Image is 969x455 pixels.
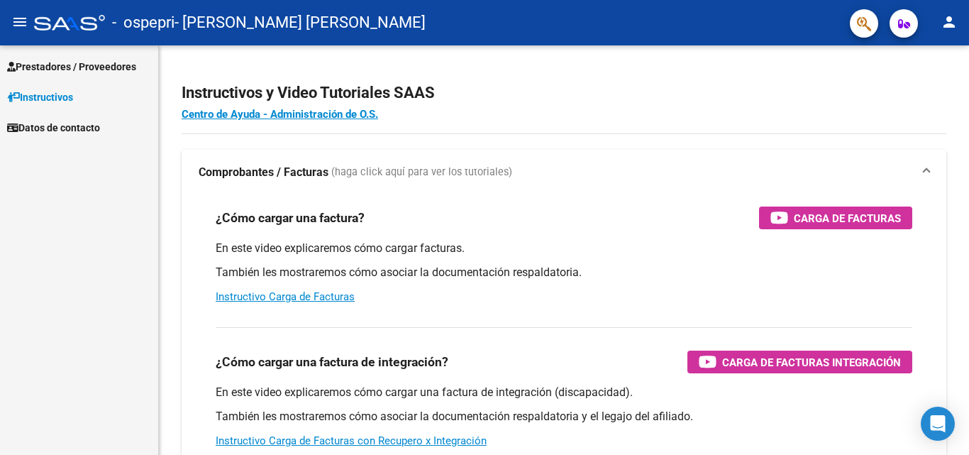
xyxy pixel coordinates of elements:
button: Carga de Facturas Integración [687,351,912,373]
strong: Comprobantes / Facturas [199,165,328,180]
span: (haga click aquí para ver los tutoriales) [331,165,512,180]
div: Open Intercom Messenger [921,407,955,441]
h3: ¿Cómo cargar una factura de integración? [216,352,448,372]
h2: Instructivos y Video Tutoriales SAAS [182,80,946,106]
mat-icon: person [941,13,958,31]
a: Centro de Ayuda - Administración de O.S. [182,108,378,121]
a: Instructivo Carga de Facturas con Recupero x Integración [216,434,487,447]
h3: ¿Cómo cargar una factura? [216,208,365,228]
p: También les mostraremos cómo asociar la documentación respaldatoria y el legajo del afiliado. [216,409,912,424]
span: Carga de Facturas [794,209,901,227]
span: - ospepri [112,7,175,38]
span: Prestadores / Proveedores [7,59,136,75]
mat-expansion-panel-header: Comprobantes / Facturas (haga click aquí para ver los tutoriales) [182,150,946,195]
span: Datos de contacto [7,120,100,136]
span: - [PERSON_NAME] [PERSON_NAME] [175,7,426,38]
p: En este video explicaremos cómo cargar una factura de integración (discapacidad). [216,385,912,400]
button: Carga de Facturas [759,207,912,229]
p: En este video explicaremos cómo cargar facturas. [216,241,912,256]
span: Instructivos [7,89,73,105]
a: Instructivo Carga de Facturas [216,290,355,303]
mat-icon: menu [11,13,28,31]
p: También les mostraremos cómo asociar la documentación respaldatoria. [216,265,912,280]
span: Carga de Facturas Integración [722,353,901,371]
